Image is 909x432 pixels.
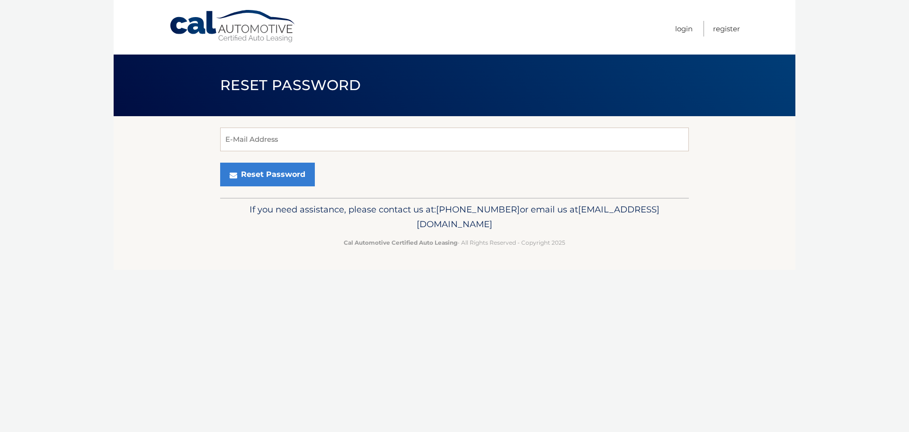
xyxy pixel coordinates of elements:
button: Reset Password [220,163,315,186]
p: If you need assistance, please contact us at: or email us at [226,202,683,232]
p: - All Rights Reserved - Copyright 2025 [226,238,683,248]
input: E-Mail Address [220,128,689,151]
a: Cal Automotive [169,9,297,43]
span: Reset Password [220,76,361,94]
strong: Cal Automotive Certified Auto Leasing [344,239,457,246]
a: Login [675,21,693,37]
a: Register [713,21,740,37]
span: [PHONE_NUMBER] [436,204,520,215]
